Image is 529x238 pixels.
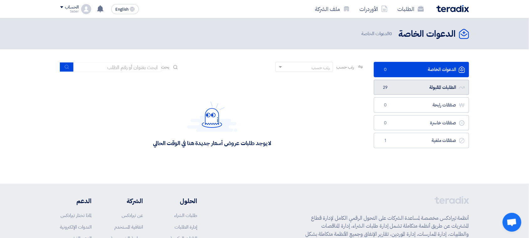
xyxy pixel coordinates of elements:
span: 0 [382,120,389,126]
a: اتفاقية المستخدم [114,224,143,230]
li: الدعم [60,196,92,206]
div: رتب حسب [312,64,330,71]
a: الندوات الإلكترونية [60,224,92,230]
h2: الدعوات الخاصة [399,28,456,40]
a: لماذا تختار تيرادكس [61,212,92,219]
div: Saber [60,10,79,13]
li: الشركة [110,196,143,206]
div: الحساب [65,5,79,10]
button: English [111,4,139,14]
span: 1 [382,138,389,144]
a: الطلبات [393,2,429,16]
a: ملف الشركة [310,2,355,16]
img: Hello [187,101,237,132]
a: الدعوات الخاصة0 [374,62,469,77]
a: صفقات رابحة0 [374,97,469,113]
input: ابحث بعنوان أو رقم الطلب [74,62,161,72]
a: طلبات الشراء [174,212,197,219]
a: صفقات ملغية1 [374,133,469,148]
div: لا يوجد طلبات عروض أسعار جديدة هنا في الوقت الحالي [153,139,271,147]
img: Teradix logo [437,5,469,12]
span: بحث [161,64,170,70]
div: Open chat [503,213,521,232]
span: 0 [382,102,389,108]
span: الدعوات الخاصة [362,30,394,37]
a: عن تيرادكس [122,212,143,219]
span: English [115,7,128,12]
span: 29 [382,84,389,91]
span: 0 [382,67,389,73]
a: الأوردرات [355,2,393,16]
li: الحلول [162,196,197,206]
a: إدارة الطلبات [175,224,197,230]
a: الطلبات المقبولة29 [374,80,469,95]
span: رتب حسب [336,64,354,70]
a: صفقات خاسرة0 [374,115,469,131]
img: profile_test.png [81,4,91,14]
span: 0 [390,30,392,37]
